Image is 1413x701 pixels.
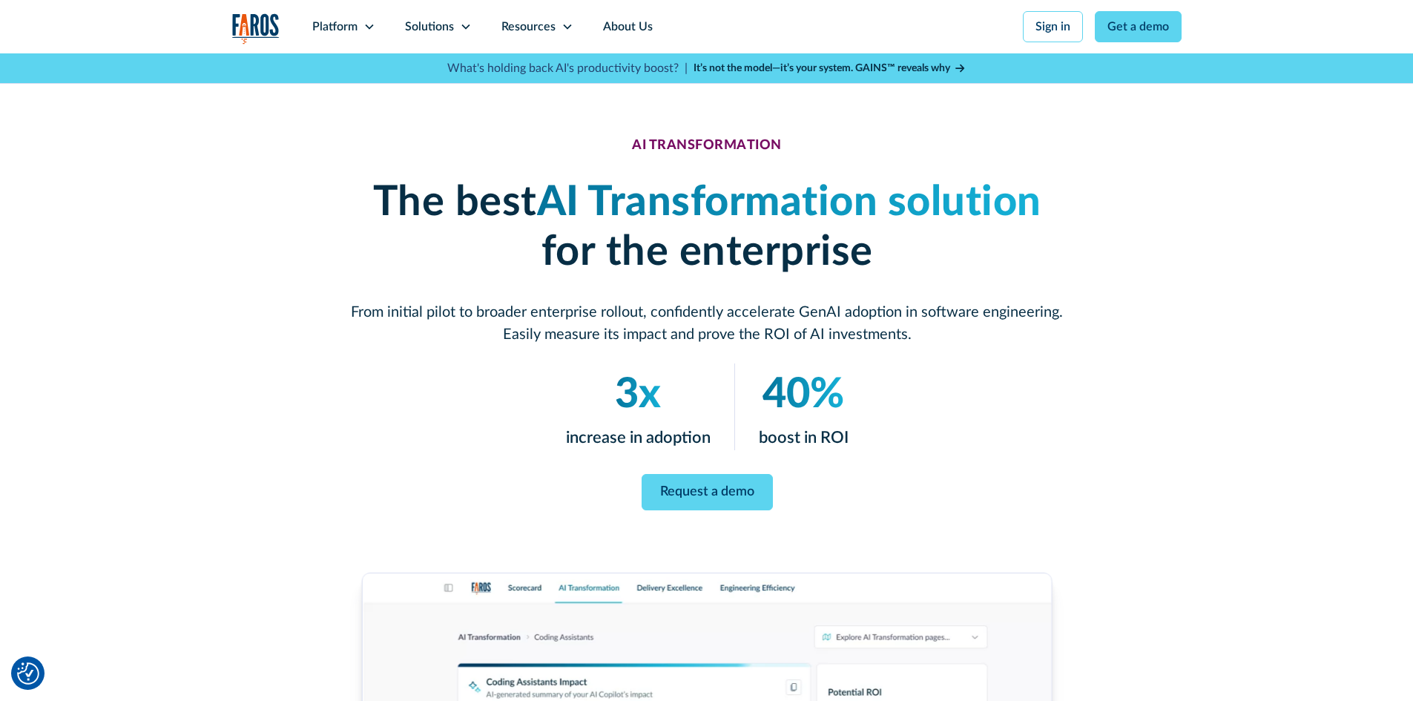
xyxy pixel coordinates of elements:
div: Resources [501,18,556,36]
em: 40% [763,374,844,415]
div: Platform [312,18,358,36]
a: home [232,13,280,44]
em: 3x [615,374,661,415]
a: It’s not the model—it’s your system. GAINS™ reveals why [694,61,966,76]
div: AI TRANSFORMATION [632,138,782,154]
img: Revisit consent button [17,662,39,685]
a: Request a demo [641,474,772,510]
p: What's holding back AI's productivity boost? | [447,59,688,77]
strong: for the enterprise [541,231,872,273]
div: Solutions [405,18,454,36]
button: Cookie Settings [17,662,39,685]
em: AI Transformation solution [536,182,1041,223]
p: From initial pilot to broader enterprise rollout, confidently accelerate GenAI adoption in softwa... [351,301,1063,346]
a: Sign in [1023,11,1083,42]
strong: It’s not the model—it’s your system. GAINS™ reveals why [694,63,950,73]
p: boost in ROI [758,426,848,450]
a: Get a demo [1095,11,1182,42]
p: increase in adoption [565,426,710,450]
strong: The best [372,182,536,223]
img: Logo of the analytics and reporting company Faros. [232,13,280,44]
